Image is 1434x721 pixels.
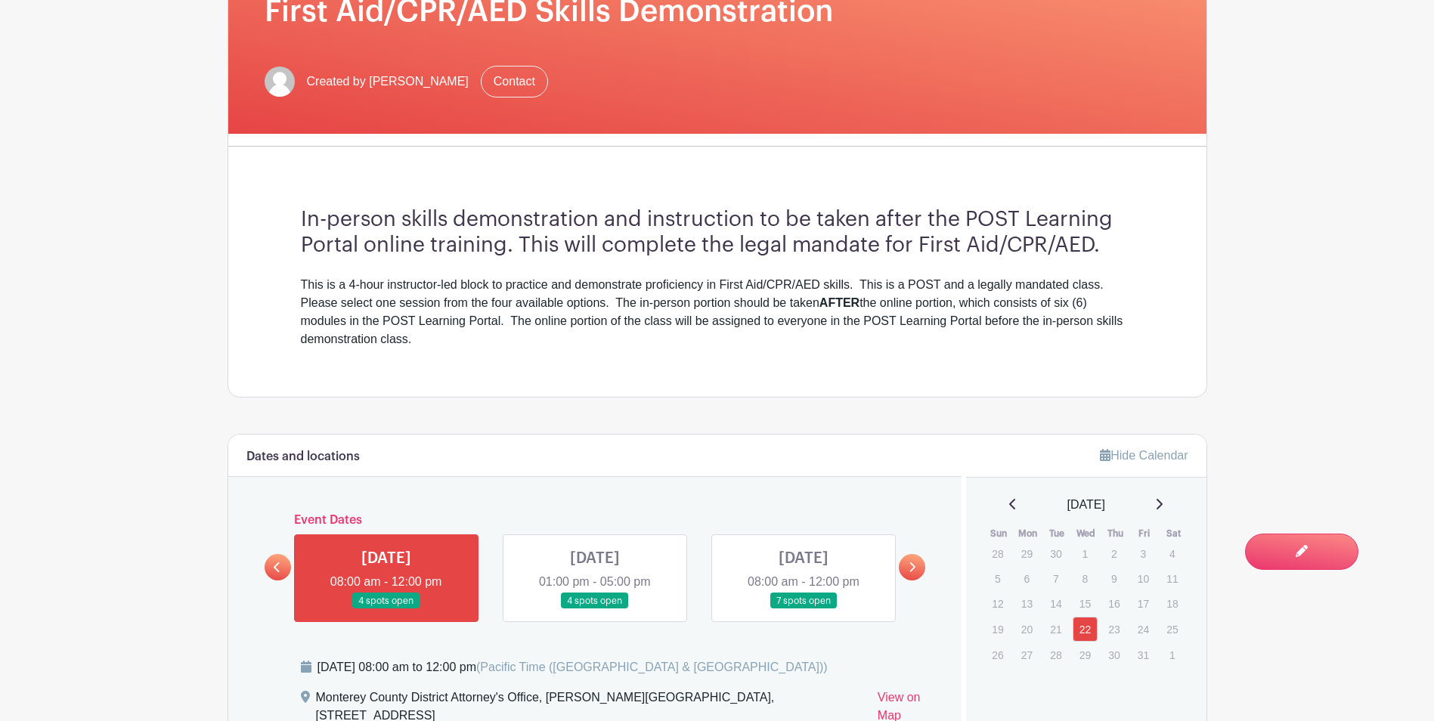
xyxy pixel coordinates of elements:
p: 21 [1043,617,1068,641]
div: [DATE] 08:00 am to 12:00 pm [317,658,828,676]
p: 20 [1014,617,1039,641]
p: 2 [1101,542,1126,565]
p: 18 [1160,592,1185,615]
span: [DATE] [1067,496,1105,514]
img: default-ce2991bfa6775e67f084385cd625a349d9dcbb7a52a09fb2fda1e96e2d18dcdb.png [265,67,295,97]
th: Sun [984,526,1014,541]
p: 28 [1043,643,1068,667]
p: 14 [1043,592,1068,615]
th: Fri [1130,526,1160,541]
p: 10 [1131,567,1156,590]
strong: AFTER [819,296,859,309]
p: 1 [1160,643,1185,667]
a: Hide Calendar [1100,449,1188,462]
h6: Dates and locations [246,450,360,464]
th: Mon [1014,526,1043,541]
p: 11 [1160,567,1185,590]
p: 16 [1101,592,1126,615]
p: 17 [1131,592,1156,615]
p: 19 [985,617,1010,641]
h3: In-person skills demonstration and instruction to be taken after the POST Learning Portal online ... [301,207,1134,258]
p: 30 [1101,643,1126,667]
p: 4 [1160,542,1185,565]
p: 8 [1073,567,1098,590]
div: This is a 4-hour instructor-led block to practice and demonstrate proficiency in First Aid/CPR/AE... [301,276,1134,348]
p: 7 [1043,567,1068,590]
th: Sat [1159,526,1188,541]
p: 27 [1014,643,1039,667]
a: Contact [481,66,548,97]
p: 25 [1160,617,1185,641]
p: 31 [1131,643,1156,667]
h6: Event Dates [291,513,900,528]
p: 29 [1014,542,1039,565]
p: 29 [1073,643,1098,667]
span: Created by [PERSON_NAME] [307,73,469,91]
th: Thu [1101,526,1130,541]
th: Wed [1072,526,1101,541]
p: 12 [985,592,1010,615]
p: 1 [1073,542,1098,565]
p: 23 [1101,617,1126,641]
p: 30 [1043,542,1068,565]
p: 5 [985,567,1010,590]
th: Tue [1042,526,1072,541]
p: 26 [985,643,1010,667]
p: 3 [1131,542,1156,565]
span: (Pacific Time ([GEOGRAPHIC_DATA] & [GEOGRAPHIC_DATA])) [476,661,828,673]
p: 15 [1073,592,1098,615]
p: 24 [1131,617,1156,641]
a: 22 [1073,617,1098,642]
p: 28 [985,542,1010,565]
p: 9 [1101,567,1126,590]
p: 13 [1014,592,1039,615]
p: 6 [1014,567,1039,590]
